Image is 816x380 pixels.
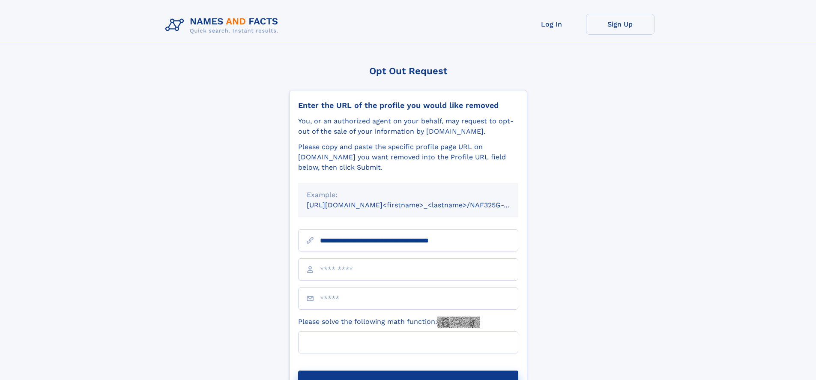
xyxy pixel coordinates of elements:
a: Log In [517,14,586,35]
small: [URL][DOMAIN_NAME]<firstname>_<lastname>/NAF325G-xxxxxxxx [307,201,535,209]
label: Please solve the following math function: [298,317,480,328]
div: Please copy and paste the specific profile page URL on [DOMAIN_NAME] you want removed into the Pr... [298,142,518,173]
div: You, or an authorized agent on your behalf, may request to opt-out of the sale of your informatio... [298,116,518,137]
div: Opt Out Request [289,66,527,76]
div: Enter the URL of the profile you would like removed [298,101,518,110]
div: Example: [307,190,510,200]
img: Logo Names and Facts [162,14,285,37]
a: Sign Up [586,14,655,35]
